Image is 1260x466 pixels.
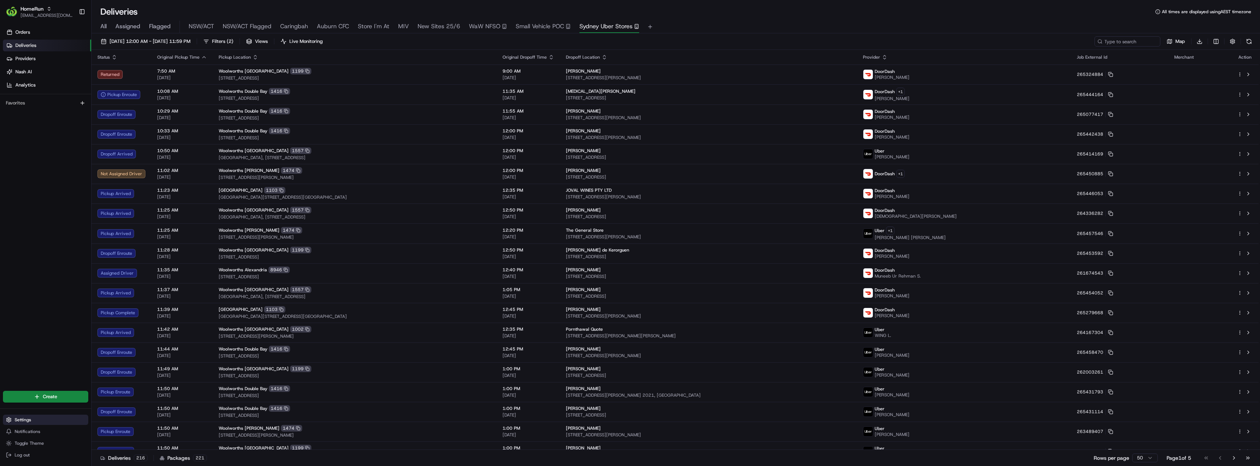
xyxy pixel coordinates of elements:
[566,187,612,193] span: JOVAL WINES PTY LTD
[290,147,311,154] div: 1557
[503,247,554,253] span: 12:50 PM
[255,38,268,45] span: Views
[875,188,895,194] span: DoorDash
[219,294,491,300] span: [GEOGRAPHIC_DATA], [STREET_ADDRESS]
[15,429,40,434] span: Notifications
[863,229,873,238] img: uber-new-logo.jpeg
[503,54,547,60] span: Original Dropoff Time
[157,135,207,140] span: [DATE]
[863,447,873,456] img: uber-new-logo.jpeg
[219,274,491,280] span: [STREET_ADDRESS]
[566,88,635,94] span: [MEDICAL_DATA][PERSON_NAME]
[219,234,491,240] span: [STREET_ADDRESS][PERSON_NAME]
[157,287,207,293] span: 11:37 AM
[503,254,554,260] span: [DATE]
[1077,171,1103,177] span: 265450885
[3,40,91,51] a: Deliveries
[863,427,873,436] img: uber-new-logo.jpeg
[566,254,851,260] span: [STREET_ADDRESS]
[1174,54,1194,60] span: Merchant
[290,366,311,372] div: 1199
[157,174,207,180] span: [DATE]
[503,194,554,200] span: [DATE]
[1094,36,1160,47] input: Type to search
[219,287,289,293] span: Woolworths [GEOGRAPHIC_DATA]
[280,22,308,31] span: Caringbah
[875,346,885,352] span: Uber
[157,214,207,220] span: [DATE]
[863,90,873,99] img: doordash_logo_v2.png
[896,170,905,178] button: +1
[566,214,851,220] span: [STREET_ADDRESS]
[503,95,554,101] span: [DATE]
[566,274,851,279] span: [STREET_ADDRESS]
[1077,151,1103,157] span: 265414169
[566,247,629,253] span: [PERSON_NAME] de Kerorguen
[875,327,885,333] span: Uber
[157,128,207,134] span: 10:33 AM
[875,69,895,74] span: DoorDash
[227,38,233,45] span: ( 2 )
[1077,92,1103,98] span: 265444164
[503,168,554,173] span: 12:00 PM
[189,22,214,31] span: NSW/ACT
[566,168,601,173] span: [PERSON_NAME]
[566,287,601,293] span: [PERSON_NAME]
[97,36,194,47] button: [DATE] 12:00 AM - [DATE] 11:59 PM
[503,115,554,121] span: [DATE]
[157,187,207,193] span: 11:23 AM
[1077,369,1113,375] button: 262003261
[157,366,207,372] span: 11:49 AM
[1077,448,1113,454] button: 264669585
[3,450,88,460] button: Log out
[264,306,285,313] div: 1103
[503,313,554,319] span: [DATE]
[219,115,491,121] span: [STREET_ADDRESS]
[566,346,601,352] span: [PERSON_NAME]
[503,333,554,339] span: [DATE]
[566,68,601,74] span: [PERSON_NAME]
[863,348,873,357] img: uber-new-logo.jpeg
[566,75,851,81] span: [STREET_ADDRESS][PERSON_NAME]
[503,287,554,293] span: 1:05 PM
[212,38,233,45] span: Filters
[566,194,851,200] span: [STREET_ADDRESS][PERSON_NAME]
[200,36,237,47] button: Filters(2)
[157,274,207,279] span: [DATE]
[219,187,263,193] span: [GEOGRAPHIC_DATA]
[875,194,909,199] span: [PERSON_NAME]
[1077,429,1103,434] span: 263489407
[157,54,200,60] span: Original Pickup Time
[875,267,895,273] span: DoorDash
[566,108,601,114] span: [PERSON_NAME]
[1077,231,1113,236] button: 265457546
[269,108,290,114] div: 1416
[418,22,460,31] span: New Sites 25/6
[503,293,554,299] span: [DATE]
[219,68,289,74] span: Woolworths [GEOGRAPHIC_DATA]
[875,213,957,219] span: [DEMOGRAPHIC_DATA][PERSON_NAME]
[863,249,873,258] img: doordash_logo_v2.png
[157,68,207,74] span: 7:50 AM
[503,154,554,160] span: [DATE]
[219,254,491,260] span: [STREET_ADDRESS]
[219,353,491,359] span: [STREET_ADDRESS]
[157,346,207,352] span: 11:44 AM
[157,95,207,101] span: [DATE]
[1077,389,1103,395] span: 265431793
[219,128,267,134] span: Woolworths Double Bay
[3,66,91,78] a: Nash AI
[503,174,554,180] span: [DATE]
[566,234,851,240] span: [STREET_ADDRESS][PERSON_NAME]
[317,22,349,31] span: Auburn CFC
[503,187,554,193] span: 12:35 PM
[566,293,851,299] span: [STREET_ADDRESS]
[1077,111,1113,117] button: 265077417
[277,36,326,47] button: Live Monitoring
[503,88,554,94] span: 11:35 AM
[243,36,271,47] button: Views
[3,426,88,437] button: Notifications
[566,148,601,154] span: [PERSON_NAME]
[289,38,323,45] span: Live Monitoring
[503,135,554,140] span: [DATE]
